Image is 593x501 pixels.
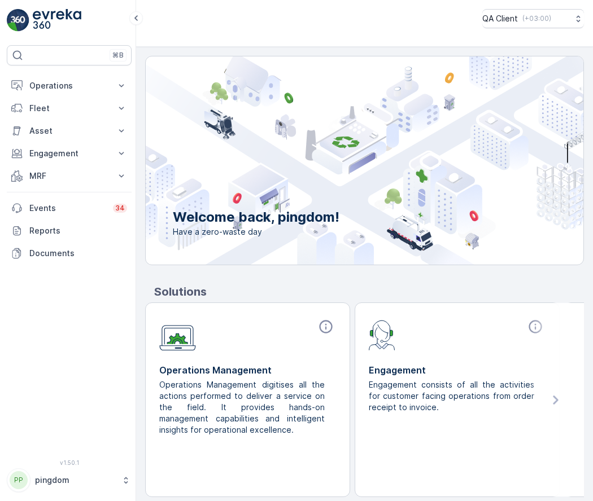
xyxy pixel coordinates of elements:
img: logo_light-DOdMpM7g.png [33,9,81,32]
p: Asset [29,125,109,137]
p: Operations Management digitises all the actions performed to deliver a service on the field. It p... [159,379,327,436]
button: Asset [7,120,132,142]
p: Engagement consists of all the activities for customer facing operations from order receipt to in... [369,379,537,413]
p: pingdom [35,474,116,486]
p: Documents [29,248,127,259]
p: QA Client [482,13,518,24]
a: Documents [7,242,132,265]
p: Engagement [29,148,109,159]
p: 34 [115,204,125,213]
a: Reports [7,219,132,242]
p: Fleet [29,103,109,114]
button: MRF [7,165,132,187]
img: city illustration [95,56,583,265]
p: ⌘B [112,51,124,60]
p: Welcome back, pingdom! [173,208,339,226]
a: Events34 [7,197,132,219]
div: PP [10,471,28,489]
p: Engagement [369,363,546,377]
button: Fleet [7,97,132,120]
img: logo [7,9,29,32]
button: PPpingdom [7,468,132,492]
button: Engagement [7,142,132,165]
p: Solutions [154,283,584,300]
p: MRF [29,170,109,182]
button: Operations [7,74,132,97]
img: module-icon [159,319,196,351]
p: Reports [29,225,127,236]
span: v 1.50.1 [7,459,132,466]
p: ( +03:00 ) [522,14,551,23]
p: Operations [29,80,109,91]
span: Have a zero-waste day [173,226,339,238]
p: Operations Management [159,363,336,377]
p: Events [29,203,106,214]
img: module-icon [369,319,395,350]
button: QA Client(+03:00) [482,9,584,28]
